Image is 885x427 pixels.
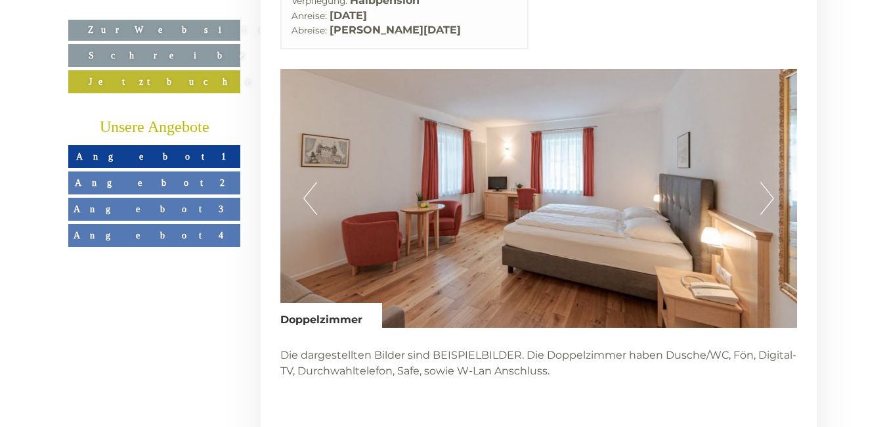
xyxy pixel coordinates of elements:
[355,346,517,369] button: Senden
[20,64,236,73] small: 17:18
[76,151,232,162] span: Angebot 1
[75,177,234,188] span: Angebot 2
[68,20,240,41] a: Zur Website
[234,10,284,32] div: [DATE]
[760,182,774,215] button: Next
[68,70,240,93] a: Jetzt buchen
[10,35,242,76] div: Guten Tag, wie können wir Ihnen helfen?
[291,11,327,21] small: Anreise:
[330,9,367,22] b: [DATE]
[291,25,327,35] small: Abreise:
[330,24,461,36] b: [PERSON_NAME][DATE]
[68,116,240,139] div: Unsere Angebote
[20,38,236,49] div: [GEOGRAPHIC_DATA]
[74,230,236,240] span: Angebot 4
[280,69,798,328] img: image
[68,44,240,67] a: Schreiben Sie uns
[74,204,236,214] span: Angebot 3
[280,303,382,328] div: Doppelzimmer
[280,348,798,379] p: Die dargestellten Bilder sind BEISPIELBILDER. Die Doppelzimmer haben Dusche/WC, Fön, Digital-TV, ...
[303,182,317,215] button: Previous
